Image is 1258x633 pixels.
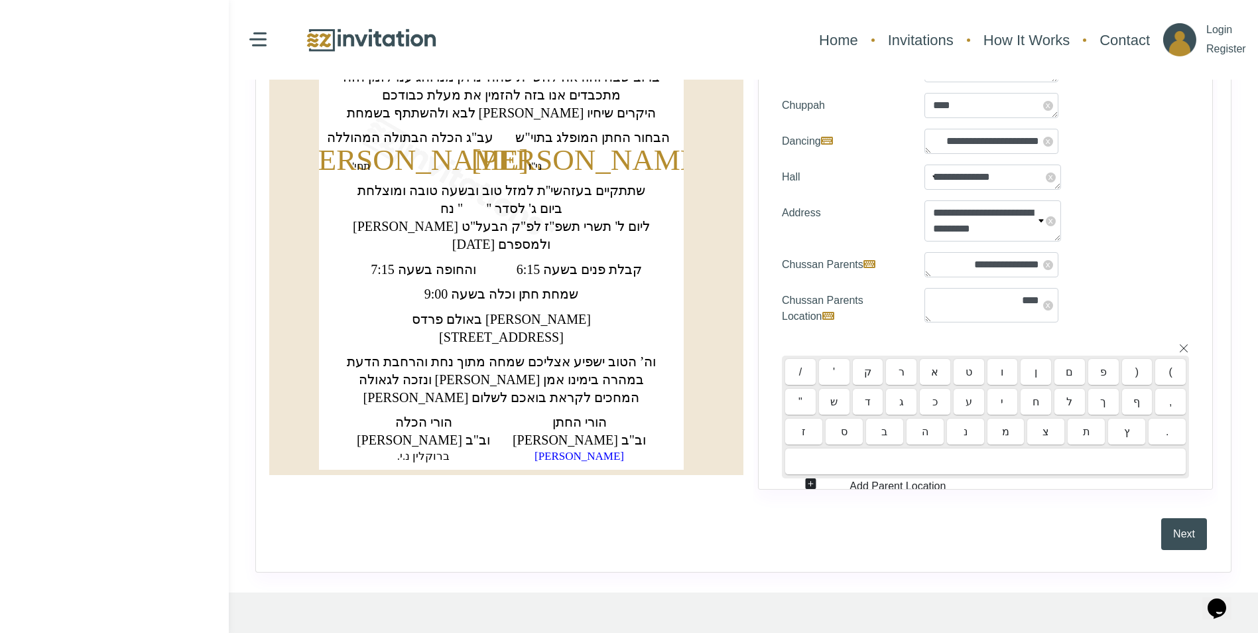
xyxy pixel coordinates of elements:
[1202,580,1245,620] iframe: chat widget
[359,372,645,387] text: ‏ונזכה לגאולה [PERSON_NAME] במהרה בימינו אמן‏
[412,312,591,326] text: ‏באולם פרדס [PERSON_NAME]‏
[424,287,579,301] text: ‏שמחת חתן וכלה בשעה 9:00‏
[305,26,438,54] img: logo.png
[347,354,657,369] text: ‏וה’ הטוב ישפיע אצליכם שמחה מתוך נחת והרחבת הדעת‏
[1108,518,1154,550] button: Prev
[452,237,550,251] text: [DATE] ולמספרם
[357,433,490,447] text: ‏[PERSON_NAME] וב"ב‏
[397,450,450,462] text: ‏ברוקלין נ.י.‏
[812,23,865,58] a: Home
[529,161,542,172] text: ‏ני"ו‏
[1043,301,1053,311] span: x
[517,262,643,277] text: 6:15 קבלת פנים בשעה
[772,252,914,277] label: Chussan Parents
[1043,137,1053,147] span: x
[772,129,914,154] label: Dancing
[881,23,960,58] a: Invitations
[772,200,914,242] label: Address
[535,450,624,462] text: ‏[PERSON_NAME]‏
[395,415,452,429] text: ‏הורי הכלה‏
[1043,260,1053,270] span: x
[347,105,657,120] text: ‏לבא ולהשתתף בשמחת [PERSON_NAME] היקרים שיחיו‏
[292,143,529,176] text: ‏[PERSON_NAME]‏
[1043,101,1053,111] span: x
[472,143,714,176] text: ‏[PERSON_NAME]'‏
[357,183,645,198] text: ‏שתתקיים בעזהשי''ת למזל טוב ובשעה טובה ומוצלחת‏
[1161,518,1207,550] button: Next
[1093,23,1157,58] a: Contact
[772,93,914,118] label: Chuppah
[353,219,650,234] text: ‏[PERSON_NAME] ליום ל' תשרי תשפ"ז לפ"ק הבעל"ט‏
[352,161,371,172] text: ‏תחי'‏
[552,415,607,429] text: ‏הורי החתן‏
[513,433,646,447] text: ‏[PERSON_NAME] וב"ב‏
[1163,23,1196,56] img: ico_account.png
[772,165,914,190] label: Hall
[343,70,660,84] text: ‏ברוב שבח והודאה להשי''ת שהחיינו וקימנו והגיענו לזמן הזה‏
[840,478,1179,494] div: Add Parent Location
[327,130,493,145] text: ‏עב"ג הכלה הבתולה המהוללה‏
[1206,21,1246,59] p: Login Register
[772,288,914,329] label: Chussan Parents Location
[439,330,564,344] text: [STREET_ADDRESS]
[363,390,640,405] text: ‏[PERSON_NAME] המחכים לקראת בואכם לשלום‏
[515,130,669,145] text: ‏הבחור החתן המופלג בתוי"ש‏
[382,88,621,102] text: ‏מתכבדים אנו בזה להזמין את מעלת כבודכם‏
[977,23,1076,58] a: How It Works
[440,201,562,216] text: ‏ביום ג' לסדר " " נח‏
[371,262,476,277] text: 7:15 והחופה בשעה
